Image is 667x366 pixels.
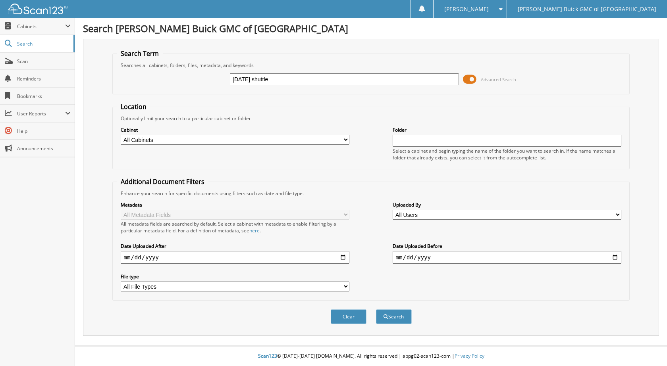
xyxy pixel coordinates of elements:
[17,58,71,65] span: Scan
[376,309,412,324] button: Search
[117,49,163,58] legend: Search Term
[117,102,150,111] legend: Location
[17,110,65,117] span: User Reports
[117,62,626,69] div: Searches all cabinets, folders, files, metadata, and keywords
[455,353,484,359] a: Privacy Policy
[481,77,516,82] span: Advanced Search
[17,145,71,152] span: Announcements
[8,4,67,14] img: scan123-logo-white.svg
[393,126,622,133] label: Folder
[83,22,659,35] h1: Search [PERSON_NAME] Buick GMC of [GEOGRAPHIC_DATA]
[121,251,350,264] input: start
[121,201,350,208] label: Metadata
[17,75,71,82] span: Reminders
[75,347,667,366] div: © [DATE]-[DATE] [DOMAIN_NAME]. All rights reserved | appg02-scan123-com |
[17,93,71,100] span: Bookmarks
[444,7,489,11] span: [PERSON_NAME]
[393,148,622,161] div: Select a cabinet and begin typing the name of the folder you want to search in. If the name match...
[17,23,65,30] span: Cabinets
[249,227,260,234] a: here
[393,201,622,208] label: Uploaded By
[117,115,626,122] div: Optionally limit your search to a particular cabinet or folder
[121,220,350,234] div: All metadata fields are searched by default. Select a cabinet with metadata to enable filtering b...
[627,328,667,366] iframe: Chat Widget
[393,251,622,264] input: end
[121,243,350,249] label: Date Uploaded After
[117,190,626,197] div: Enhance your search for specific documents using filters such as date and file type.
[121,273,350,280] label: File type
[121,126,350,133] label: Cabinet
[117,177,208,186] legend: Additional Document Filters
[518,7,656,11] span: [PERSON_NAME] Buick GMC of [GEOGRAPHIC_DATA]
[393,243,622,249] label: Date Uploaded Before
[331,309,366,324] button: Clear
[17,40,69,47] span: Search
[258,353,277,359] span: Scan123
[17,128,71,134] span: Help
